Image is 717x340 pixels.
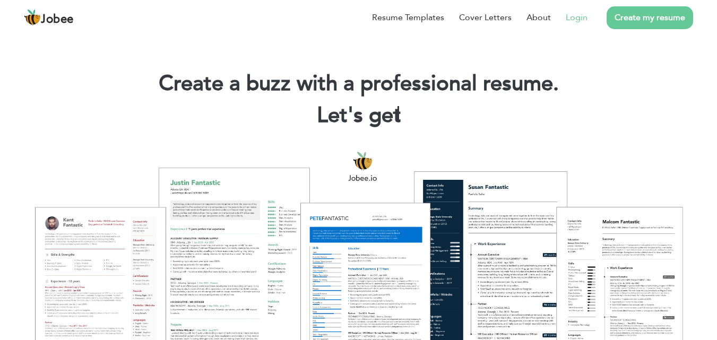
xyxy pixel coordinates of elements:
h1: Create a buzz with a professional resume. [16,70,701,98]
a: Create my resume [607,6,693,29]
span: Jobee [41,14,74,25]
a: Login [566,11,588,24]
a: Jobee [24,9,74,26]
a: About [526,11,551,24]
h2: Let's [16,102,701,129]
a: Resume Templates [372,11,444,24]
span: | [396,101,401,130]
span: get [369,101,401,130]
img: jobee.io [24,9,41,26]
a: Cover Letters [459,11,512,24]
